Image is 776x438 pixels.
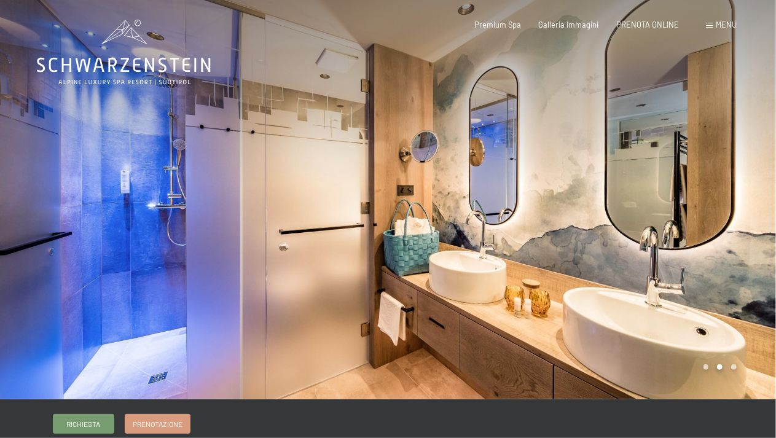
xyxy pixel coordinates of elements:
a: Richiesta [53,415,114,433]
span: Prenotazione [133,419,182,429]
span: Richiesta [66,419,100,429]
a: PRENOTA ONLINE [616,20,679,29]
span: Menu [716,20,737,29]
a: Premium Spa [475,20,522,29]
a: Galleria immagini [539,20,599,29]
a: Prenotazione [125,415,190,433]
